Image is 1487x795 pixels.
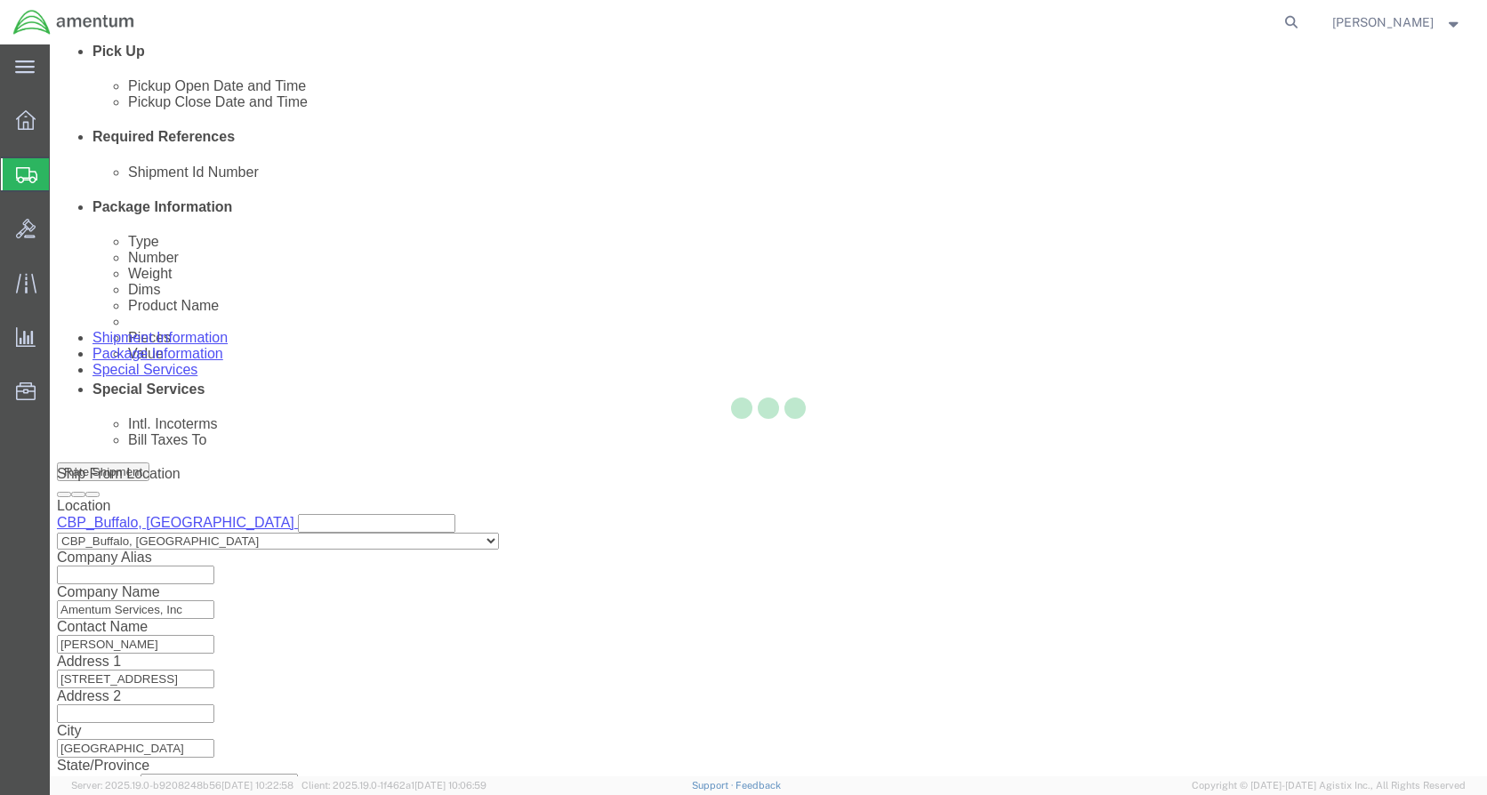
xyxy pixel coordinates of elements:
[71,780,293,791] span: Server: 2025.19.0-b9208248b56
[1331,12,1463,33] button: [PERSON_NAME]
[12,9,135,36] img: logo
[735,780,781,791] a: Feedback
[1192,778,1466,793] span: Copyright © [DATE]-[DATE] Agistix Inc., All Rights Reserved
[692,780,736,791] a: Support
[1332,12,1434,32] span: Mike Mundy
[301,780,486,791] span: Client: 2025.19.0-1f462a1
[221,780,293,791] span: [DATE] 10:22:58
[414,780,486,791] span: [DATE] 10:06:59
